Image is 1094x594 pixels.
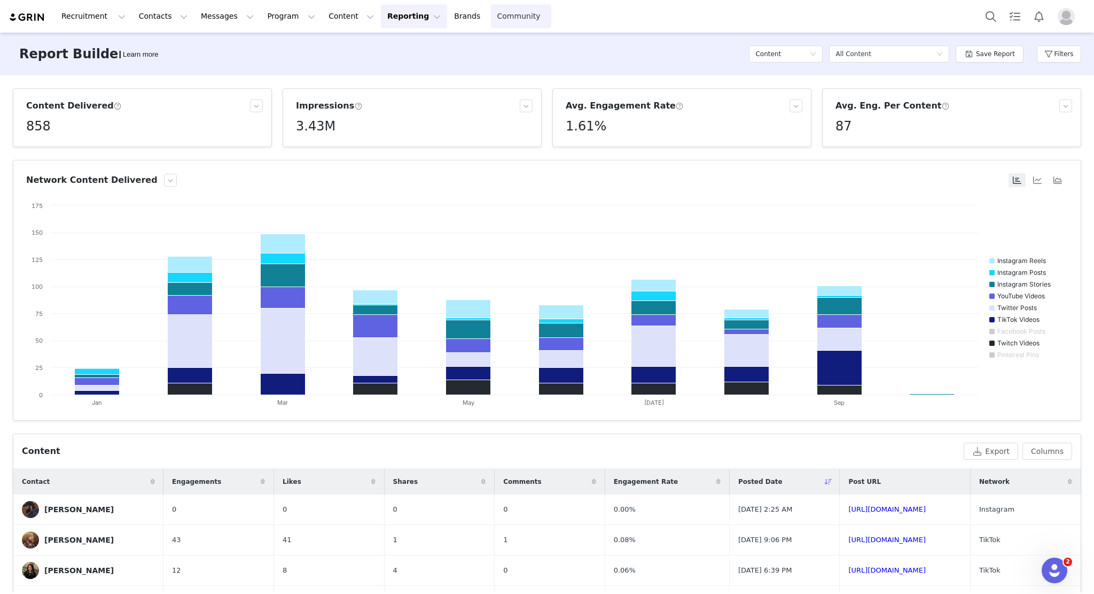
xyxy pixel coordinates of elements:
span: [DATE] 9:06 PM [738,535,792,545]
text: Pinterest Pins [997,351,1039,359]
div: [PERSON_NAME] [44,536,114,544]
span: 0.06% [614,565,636,576]
h5: 3.43M [296,117,335,136]
i: icon: down [810,51,816,58]
div: Tooltip anchor [121,49,160,60]
span: 43 [172,535,181,545]
span: 41 [283,535,292,545]
button: Save Report [956,45,1023,63]
span: Instagram [979,504,1014,515]
span: 4 [393,565,397,576]
img: grin logo [9,12,46,22]
a: Tasks [1003,4,1027,28]
h5: 87 [835,117,852,136]
text: May [463,399,474,406]
text: 75 [35,310,43,318]
a: [URL][DOMAIN_NAME] [848,566,926,574]
span: 8 [283,565,287,576]
span: Post URL [848,477,881,487]
span: 0 [172,504,176,515]
text: 0 [39,391,43,399]
h5: 1.61% [566,117,606,136]
a: [URL][DOMAIN_NAME] [848,536,926,544]
span: [DATE] 2:25 AM [738,504,793,515]
text: Sep [834,399,845,406]
h5: Content [755,46,781,62]
text: YouTube Videos [997,292,1045,300]
h3: Impressions [296,99,362,112]
text: 125 [32,256,43,264]
span: 1 [503,535,507,545]
a: [PERSON_NAME] [22,501,155,518]
div: All Content [835,46,871,62]
h3: Report Builder [19,44,124,64]
span: Posted Date [738,477,783,487]
span: 0 [503,504,507,515]
span: Engagement Rate [614,477,678,487]
div: [PERSON_NAME] [44,505,114,514]
img: 4097b612-8bd6-4405-9e57-a751ca256648.jpg [22,501,39,518]
div: [PERSON_NAME] [44,566,114,575]
span: 0.08% [614,535,636,545]
h3: Avg. Eng. Per Content [835,99,949,112]
span: Contact [22,477,50,487]
a: [URL][DOMAIN_NAME] [848,505,926,513]
a: Community [491,4,552,28]
button: Columns [1022,443,1072,460]
button: Filters [1037,45,1081,63]
img: 3435ccc6-1be1-4efa-bf85-88df71b14744.jpg [22,562,39,579]
a: Brands [448,4,490,28]
text: Mar [277,399,288,406]
span: Comments [503,477,542,487]
span: 0 [283,504,287,515]
a: [PERSON_NAME] [22,531,155,549]
text: Instagram Reels [997,257,1046,265]
h3: Avg. Engagement Rate [566,99,684,112]
span: TikTok [979,565,1001,576]
text: 175 [32,202,43,210]
text: Instagram Stories [997,280,1051,288]
button: Program [261,4,322,28]
text: Facebook Posts [997,327,1045,335]
h3: Network Content Delivered [26,174,158,187]
span: 0 [393,504,397,515]
button: Search [979,4,1003,28]
span: Likes [283,477,301,487]
span: 2 [1064,558,1072,566]
text: 100 [32,283,43,290]
text: Twitter Posts [997,304,1037,312]
button: Recruitment [55,4,132,28]
text: Twitch Videos [997,339,1040,347]
span: 12 [172,565,181,576]
img: placeholder-profile.jpg [1058,8,1075,25]
a: [PERSON_NAME] [22,562,155,579]
text: TikTok Videos [997,315,1040,323]
span: 0 [503,565,507,576]
text: Instagram Posts [997,268,1046,276]
button: Profile [1051,8,1085,25]
button: Messages [194,4,260,28]
span: 1 [393,535,397,545]
button: Notifications [1027,4,1051,28]
button: Contacts [132,4,194,28]
h3: Content Delivered [26,99,122,112]
div: Content [22,445,60,458]
span: [DATE] 6:39 PM [738,565,792,576]
span: Engagements [172,477,221,487]
text: 50 [35,337,43,344]
span: Network [979,477,1010,487]
img: 18b36d89-4771-40e7-9e97-184c59621415.jpg [22,531,39,549]
text: 150 [32,229,43,236]
text: 25 [35,364,43,372]
span: TikTok [979,535,1001,545]
text: Jan [92,399,102,406]
span: Shares [393,477,418,487]
h5: 858 [26,117,51,136]
span: 0.00% [614,504,636,515]
iframe: Intercom live chat [1042,558,1067,583]
button: Export [964,443,1018,460]
text: [DATE] [644,399,664,406]
button: Reporting [381,4,447,28]
button: Content [322,4,380,28]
